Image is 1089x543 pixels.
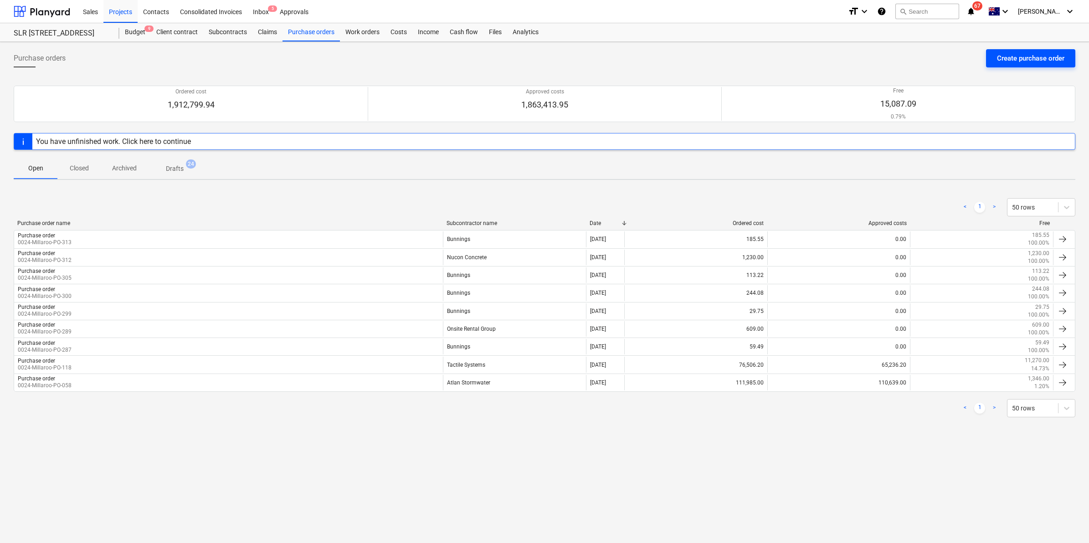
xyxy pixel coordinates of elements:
[68,164,90,173] p: Closed
[36,137,191,146] div: You have unfinished work. Click here to continue
[18,364,72,372] p: 0024-Millaroo-PO-118
[624,285,767,301] div: 244.08
[590,272,606,278] div: [DATE]
[624,321,767,337] div: 609.00
[283,23,340,41] a: Purchase orders
[443,303,586,319] div: Bunnings
[859,6,870,17] i: keyboard_arrow_down
[443,375,586,390] div: Atlan Stormwater
[974,202,985,213] a: Page 1 is your current page
[443,267,586,283] div: Bunnings
[443,321,586,337] div: Onsite Rental Group
[1028,347,1049,354] p: 100.00%
[1028,293,1049,301] p: 100.00%
[986,49,1075,67] button: Create purchase order
[18,382,72,389] p: 0024-Millaroo-PO-058
[880,87,916,95] p: Free
[624,250,767,265] div: 1,230.00
[1028,239,1049,247] p: 100.00%
[168,99,215,110] p: 1,912,799.94
[624,375,767,390] div: 111,985.00
[1064,6,1075,17] i: keyboard_arrow_down
[340,23,385,41] a: Work orders
[18,340,55,346] div: Purchase order
[1000,6,1011,17] i: keyboard_arrow_down
[590,220,621,226] div: Date
[18,328,72,336] p: 0024-Millaroo-PO-289
[18,346,72,354] p: 0024-Millaroo-PO-287
[1028,329,1049,337] p: 100.00%
[443,231,586,247] div: Bunnings
[507,23,544,41] a: Analytics
[1032,267,1049,275] p: 113.22
[767,250,910,265] div: 0.00
[18,239,72,246] p: 0024-Millaroo-PO-313
[119,23,151,41] div: Budget
[18,232,55,239] div: Purchase order
[14,29,108,38] div: SLR [STREET_ADDRESS]
[966,6,976,17] i: notifications
[895,4,959,19] button: Search
[443,357,586,372] div: Tactile Systems
[1032,231,1049,239] p: 185.55
[17,220,439,226] div: Purchase order name
[590,290,606,296] div: [DATE]
[18,292,72,300] p: 0024-Millaroo-PO-300
[877,6,886,17] i: Knowledge base
[444,23,483,41] a: Cash flow
[989,403,1000,414] a: Next page
[960,202,971,213] a: Previous page
[624,339,767,354] div: 59.49
[767,231,910,247] div: 0.00
[186,159,196,169] span: 24
[771,220,907,226] div: Approved costs
[268,5,277,12] span: 5
[989,202,1000,213] a: Next page
[1028,311,1049,319] p: 100.00%
[521,88,568,96] p: Approved costs
[767,375,910,390] div: 110,639.00
[18,304,55,310] div: Purchase order
[1032,321,1049,329] p: 609.00
[18,322,55,328] div: Purchase order
[385,23,412,41] a: Costs
[252,23,283,41] a: Claims
[18,268,55,274] div: Purchase order
[483,23,507,41] a: Files
[1035,303,1049,311] p: 29.75
[203,23,252,41] a: Subcontracts
[1031,365,1049,373] p: 14.73%
[899,8,907,15] span: search
[767,357,910,372] div: 65,236.20
[624,303,767,319] div: 29.75
[1028,375,1049,383] p: 1,346.00
[997,52,1064,64] div: Create purchase order
[18,375,55,382] div: Purchase order
[443,285,586,301] div: Bunnings
[590,343,606,350] div: [DATE]
[412,23,444,41] div: Income
[1035,339,1049,347] p: 59.49
[1028,250,1049,257] p: 1,230.00
[767,285,910,301] div: 0.00
[880,113,916,121] p: 0.79%
[112,164,137,173] p: Archived
[1025,357,1049,364] p: 11,270.00
[590,254,606,261] div: [DATE]
[767,321,910,337] div: 0.00
[624,357,767,372] div: 76,506.20
[767,303,910,319] div: 0.00
[18,286,55,292] div: Purchase order
[14,53,66,64] span: Purchase orders
[767,267,910,283] div: 0.00
[151,23,203,41] a: Client contract
[1034,383,1049,390] p: 1.20%
[18,256,72,264] p: 0024-Millaroo-PO-312
[590,362,606,368] div: [DATE]
[960,403,971,414] a: Previous page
